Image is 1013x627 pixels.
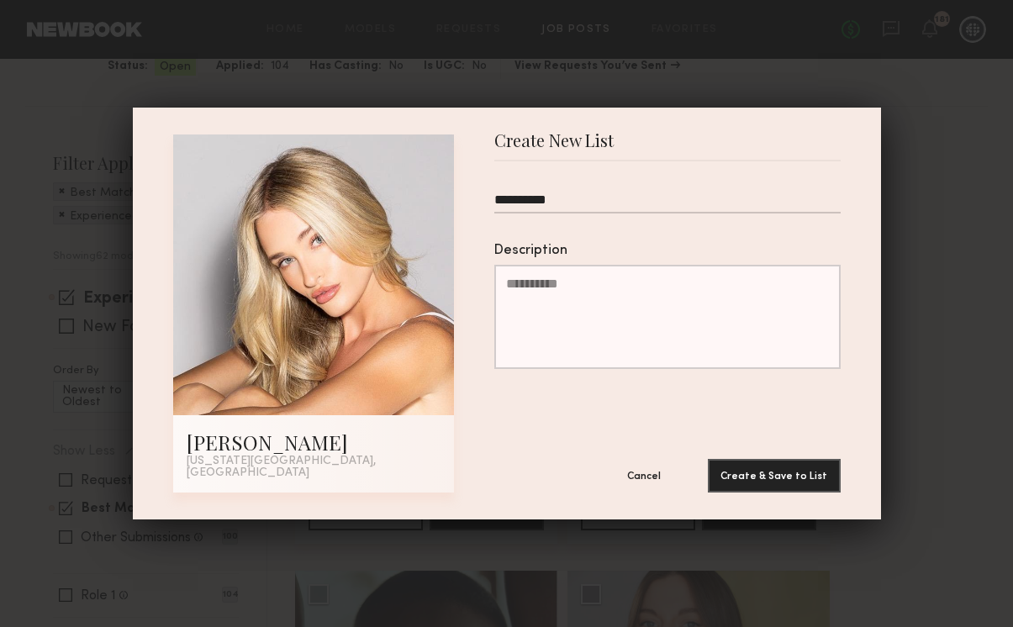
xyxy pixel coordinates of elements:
div: [PERSON_NAME] [187,429,441,456]
span: Create New List [494,134,614,160]
button: Cancel [594,459,694,493]
div: Description [494,244,841,258]
div: [US_STATE][GEOGRAPHIC_DATA], [GEOGRAPHIC_DATA] [187,456,441,479]
textarea: Description [494,265,841,369]
button: Create & Save to List [708,459,841,493]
